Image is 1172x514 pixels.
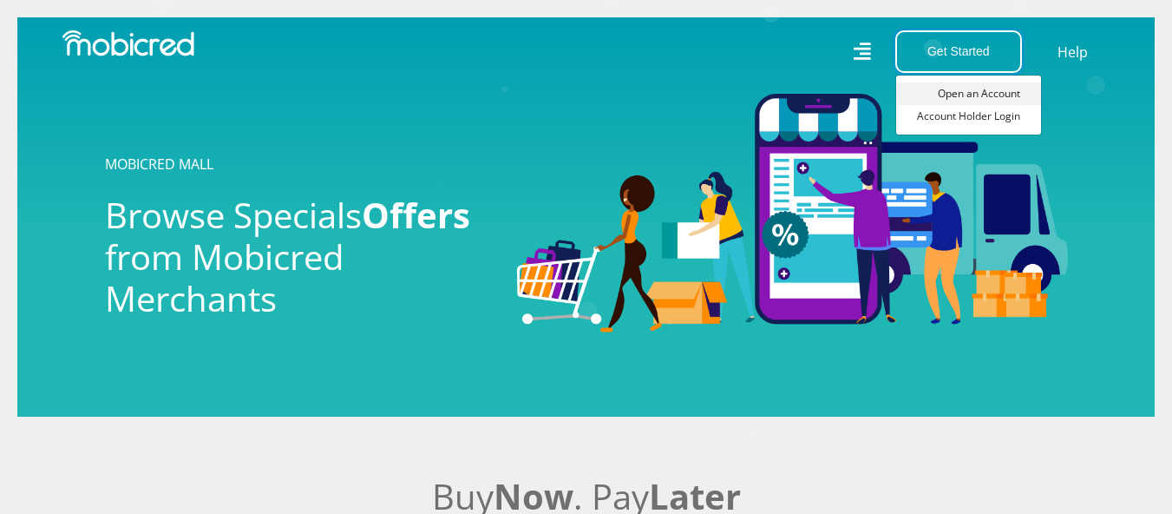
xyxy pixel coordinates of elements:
h2: Browse Specials from Mobicred Merchants [105,194,491,320]
span: Offers [362,191,470,239]
a: Account Holder Login [896,105,1041,128]
button: Get Started [895,30,1022,73]
a: Help [1057,41,1089,63]
a: Open an Account [896,82,1041,105]
img: Mobicred Mall [517,94,1068,332]
img: Mobicred [62,30,194,56]
div: Get Started [895,75,1042,135]
a: MOBICRED MALL [105,155,213,174]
